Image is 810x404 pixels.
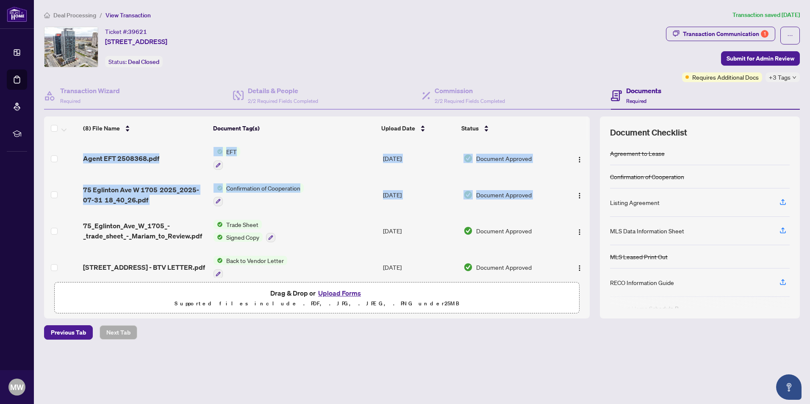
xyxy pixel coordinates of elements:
button: Logo [573,260,586,274]
span: 2/2 Required Fields Completed [248,98,318,104]
span: Required [60,98,80,104]
img: Logo [576,265,583,271]
button: Upload Forms [316,288,363,299]
span: +3 Tags [769,72,791,82]
td: [DATE] [380,177,460,213]
span: Signed Copy [223,232,263,242]
div: Transaction Communication [683,27,768,41]
span: Requires Additional Docs [692,72,759,82]
span: EFT [223,147,240,156]
img: Document Status [463,154,473,163]
span: 2/2 Required Fields Completed [435,98,505,104]
th: Document Tag(s) [210,116,378,140]
span: down [792,75,796,80]
span: Deal Processing [53,11,96,19]
span: Deal Closed [128,58,159,66]
span: Agent EFT 2508368.pdf [83,153,159,163]
span: Back to Vendor Letter [223,256,287,265]
th: Upload Date [378,116,458,140]
span: Confirmation of Cooperation [223,183,304,193]
span: Document Approved [476,154,532,163]
img: Status Icon [214,220,223,229]
div: MLS Leased Print Out [610,252,668,261]
div: Listing Agreement [610,198,660,207]
h4: Documents [626,86,661,96]
img: Logo [576,156,583,163]
div: MLS Data Information Sheet [610,226,684,235]
div: Ticket #: [105,27,147,36]
span: 39621 [128,28,147,36]
span: Upload Date [381,124,415,133]
button: Previous Tab [44,325,93,340]
img: Logo [576,229,583,235]
div: RECO Information Guide [610,278,674,287]
span: 75_Eglinton_Ave_W_1705_-_trade_sheet_-_Mariam_to_Review.pdf [83,221,207,241]
td: [DATE] [380,140,460,177]
span: Document Checklist [610,127,687,138]
img: Document Status [463,190,473,199]
div: Agreement to Lease [610,149,665,158]
span: home [44,12,50,18]
span: 75 Eglinton Ave W 1705 2025_2025-07-31 18_40_26.pdf [83,185,207,205]
span: (8) File Name [83,124,120,133]
button: Transaction Communication1 [666,27,775,41]
li: / [100,10,102,20]
td: [DATE] [380,249,460,285]
article: Transaction saved [DATE] [732,10,800,20]
button: Open asap [776,374,802,400]
span: View Transaction [105,11,151,19]
img: Status Icon [214,147,223,156]
button: Next Tab [100,325,137,340]
img: Status Icon [214,183,223,193]
div: Confirmation of Cooperation [610,172,684,181]
button: Logo [573,152,586,165]
button: Logo [573,188,586,202]
img: Status Icon [214,256,223,265]
button: Logo [573,224,586,238]
span: Drag & Drop or [270,288,363,299]
img: logo [7,6,27,22]
h4: Details & People [248,86,318,96]
th: (8) File Name [80,116,210,140]
img: Document Status [463,263,473,272]
th: Status [458,116,558,140]
span: Trade Sheet [223,220,262,229]
td: [DATE] [380,213,460,249]
p: Supported files include .PDF, .JPG, .JPEG, .PNG under 25 MB [60,299,574,309]
button: Status IconBack to Vendor Letter [214,256,287,279]
span: MW [10,381,24,393]
img: IMG-W12171774_1.jpg [44,27,98,67]
span: Previous Tab [51,326,86,339]
span: Required [626,98,646,104]
span: Document Approved [476,190,532,199]
span: Document Approved [476,263,532,272]
img: Document Status [463,226,473,235]
img: Status Icon [214,232,223,242]
button: Submit for Admin Review [721,51,800,66]
h4: Transaction Wizard [60,86,120,96]
button: Status IconConfirmation of Cooperation [214,183,304,206]
div: Status: [105,56,163,67]
img: Logo [576,192,583,199]
span: Submit for Admin Review [727,52,794,65]
div: 1 [761,30,768,38]
span: Status [461,124,479,133]
button: Status IconTrade SheetStatus IconSigned Copy [214,220,275,243]
span: Drag & Drop orUpload FormsSupported files include .PDF, .JPG, .JPEG, .PNG under25MB [55,282,579,314]
span: ellipsis [787,33,793,39]
span: Document Approved [476,226,532,235]
button: Status IconEFT [214,147,240,170]
h4: Commission [435,86,505,96]
span: [STREET_ADDRESS] - BTV LETTER.pdf [83,262,205,272]
span: [STREET_ADDRESS] [105,36,167,47]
